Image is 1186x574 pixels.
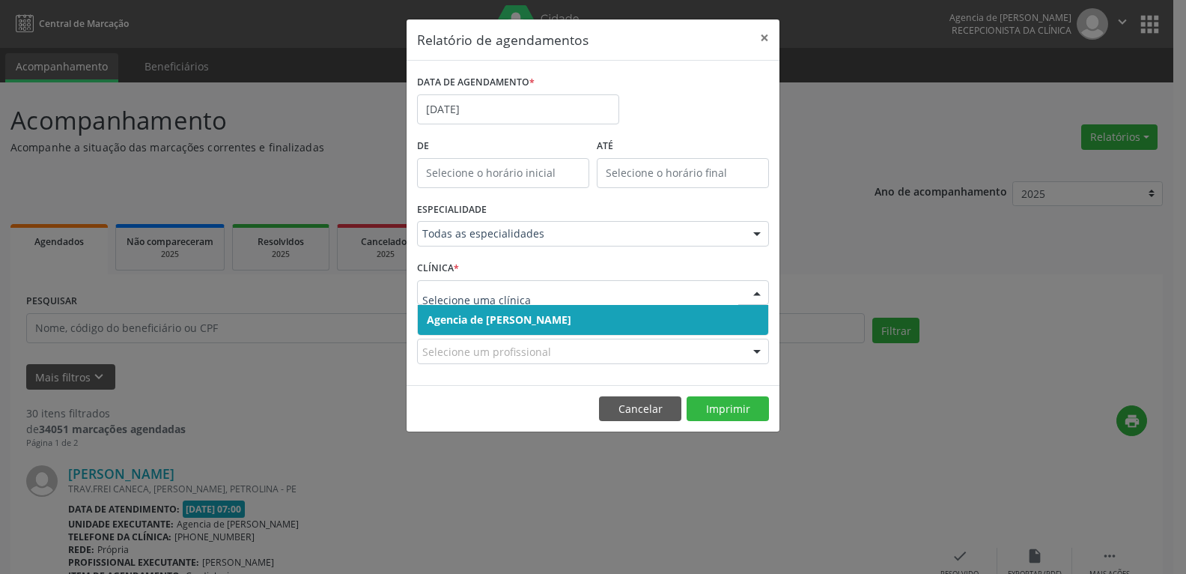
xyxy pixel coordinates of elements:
[597,135,769,158] label: ATÉ
[597,158,769,188] input: Selecione o horário final
[417,158,589,188] input: Selecione o horário inicial
[599,396,681,422] button: Cancelar
[422,286,738,315] input: Selecione uma clínica
[422,344,551,360] span: Selecione um profissional
[417,71,535,94] label: DATA DE AGENDAMENTO
[417,257,459,280] label: CLÍNICA
[427,312,571,327] span: Agencia de [PERSON_NAME]
[417,135,589,158] label: De
[687,396,769,422] button: Imprimir
[422,226,738,241] span: Todas as especialidades
[417,30,589,49] h5: Relatório de agendamentos
[417,94,619,124] input: Selecione uma data ou intervalo
[749,19,779,56] button: Close
[417,199,487,222] label: ESPECIALIDADE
